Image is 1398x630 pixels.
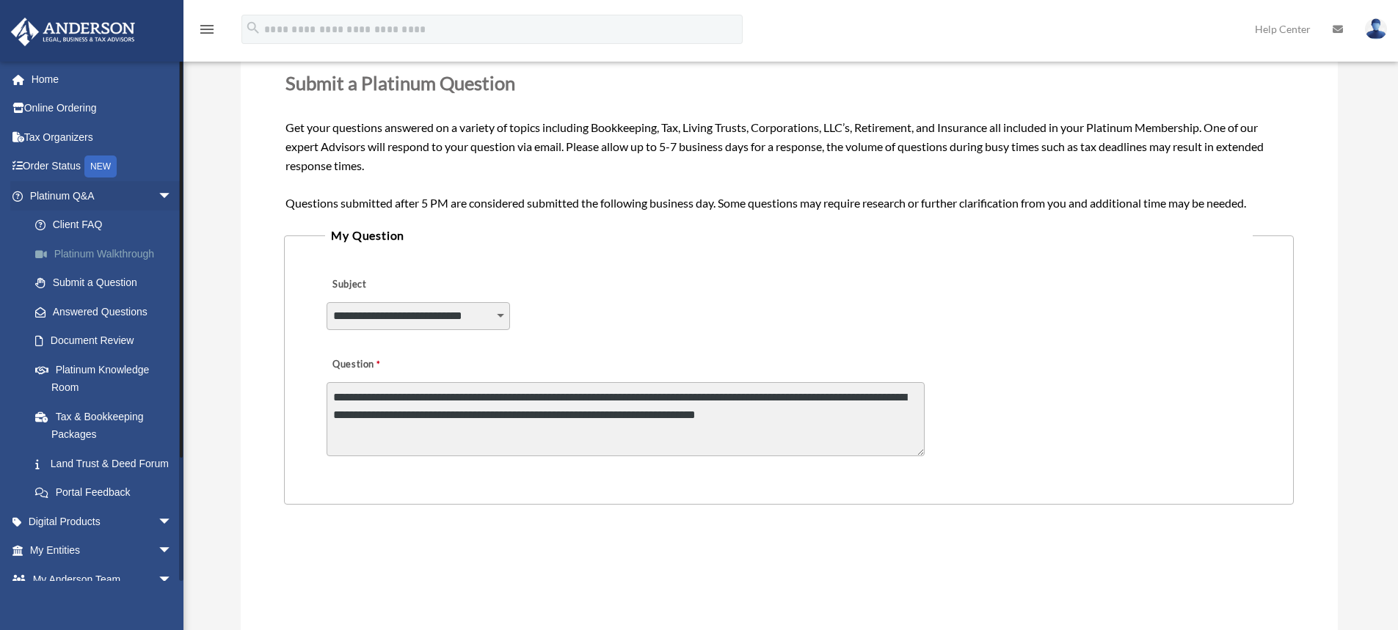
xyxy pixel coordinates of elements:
[10,507,194,536] a: Digital Productsarrow_drop_down
[158,536,187,566] span: arrow_drop_down
[21,210,194,240] a: Client FAQ
[158,565,187,595] span: arrow_drop_down
[10,181,194,210] a: Platinum Q&Aarrow_drop_down
[198,21,216,38] i: menu
[198,26,216,38] a: menu
[158,181,187,211] span: arrow_drop_down
[84,155,117,177] div: NEW
[21,268,187,298] a: Submit a Question
[245,20,261,36] i: search
[10,536,194,565] a: My Entitiesarrow_drop_down
[327,355,440,376] label: Question
[10,565,194,594] a: My Anderson Teamarrow_drop_down
[1365,18,1387,40] img: User Pic
[10,122,194,152] a: Tax Organizers
[10,152,194,182] a: Order StatusNEW
[7,18,139,46] img: Anderson Advisors Platinum Portal
[10,94,194,123] a: Online Ordering
[10,65,194,94] a: Home
[158,507,187,537] span: arrow_drop_down
[327,275,466,296] label: Subject
[288,550,511,607] iframe: reCAPTCHA
[21,478,194,508] a: Portal Feedback
[21,449,194,478] a: Land Trust & Deed Forum
[21,297,194,326] a: Answered Questions
[21,355,194,402] a: Platinum Knowledge Room
[285,72,515,94] span: Submit a Platinum Question
[21,402,194,449] a: Tax & Bookkeeping Packages
[325,225,1252,246] legend: My Question
[21,326,194,356] a: Document Review
[21,239,194,268] a: Platinum Walkthrough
